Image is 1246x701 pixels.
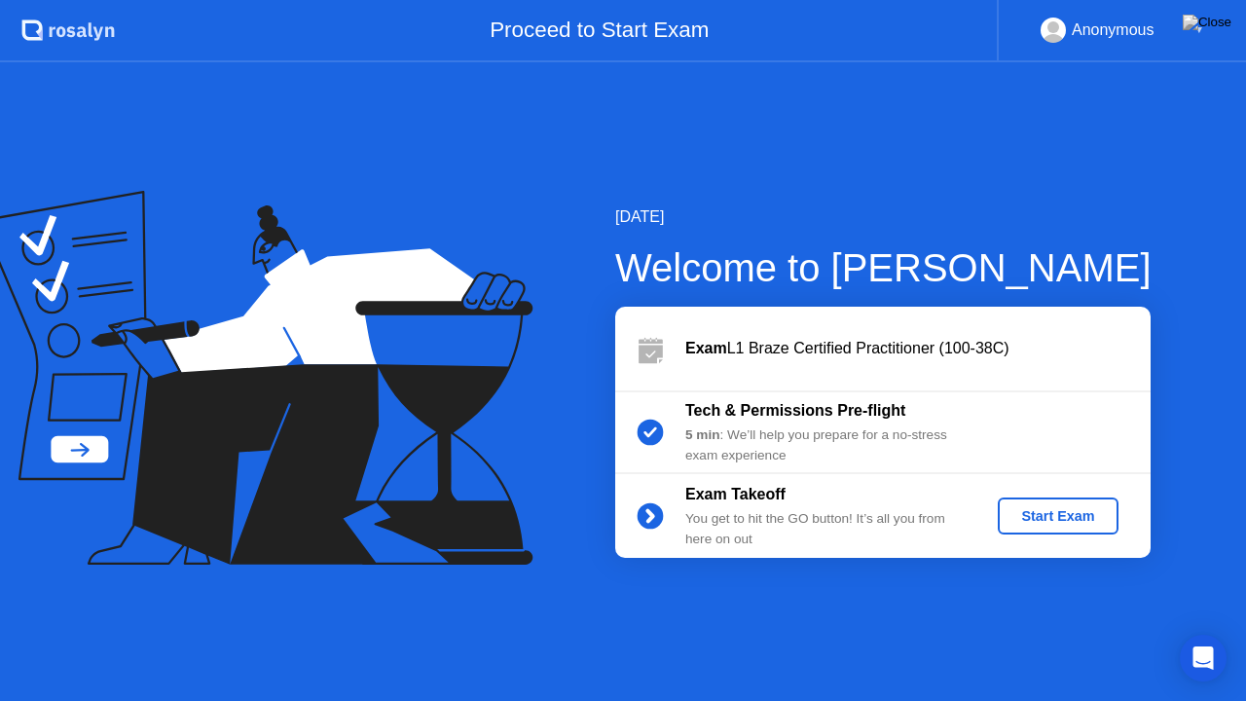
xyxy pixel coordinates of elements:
[1006,508,1110,524] div: Start Exam
[1183,15,1231,30] img: Close
[685,509,966,549] div: You get to hit the GO button! It’s all you from here on out
[685,425,966,465] div: : We’ll help you prepare for a no-stress exam experience
[685,340,727,356] b: Exam
[615,205,1152,229] div: [DATE]
[685,402,905,419] b: Tech & Permissions Pre-flight
[998,498,1118,535] button: Start Exam
[1180,635,1227,682] div: Open Intercom Messenger
[1072,18,1154,43] div: Anonymous
[685,486,786,502] b: Exam Takeoff
[685,337,1151,360] div: L1 Braze Certified Practitioner (100-38C)
[685,427,720,442] b: 5 min
[615,239,1152,297] div: Welcome to [PERSON_NAME]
